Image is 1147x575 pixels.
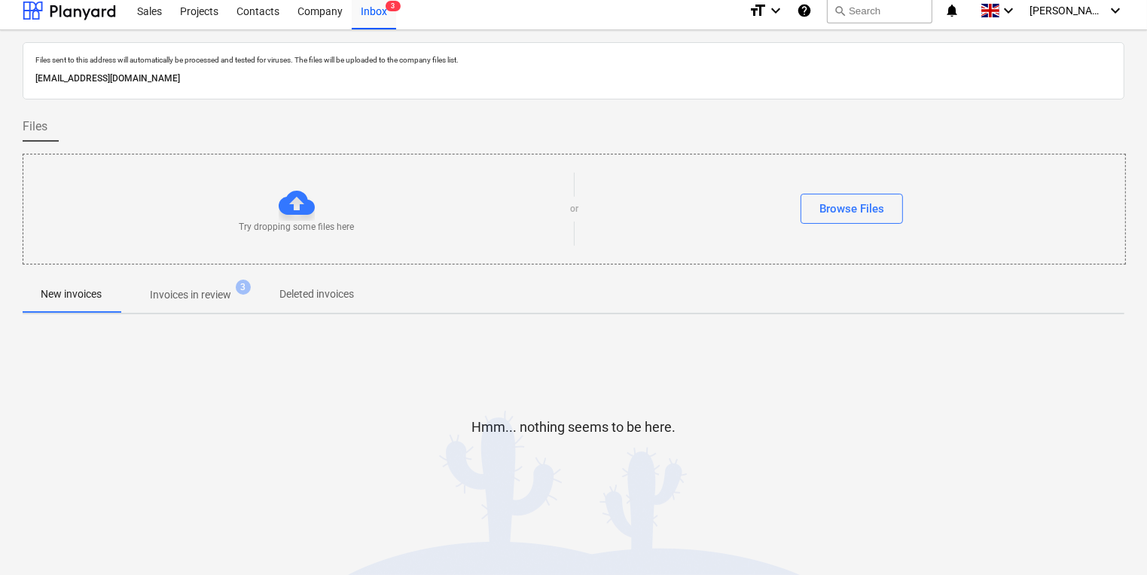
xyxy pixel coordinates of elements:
iframe: Chat Widget [1072,503,1147,575]
span: search [834,5,846,17]
i: keyboard_arrow_down [767,2,785,20]
span: 3 [386,1,401,11]
i: notifications [944,2,959,20]
div: Try dropping some files hereorBrowse Files [23,154,1126,265]
i: keyboard_arrow_down [999,2,1017,20]
p: Hmm... nothing seems to be here. [471,418,676,436]
span: [PERSON_NAME] [1030,5,1105,17]
p: Invoices in review [150,287,231,303]
p: or [570,203,578,216]
p: [EMAIL_ADDRESS][DOMAIN_NAME] [35,71,1112,87]
i: Knowledge base [797,2,812,20]
p: Try dropping some files here [239,221,355,234]
p: Deleted invoices [279,286,354,302]
span: 3 [236,280,251,295]
p: Files sent to this address will automatically be processed and tested for viruses. The files will... [35,55,1112,65]
i: keyboard_arrow_down [1106,2,1124,20]
span: Files [23,118,47,136]
p: New invoices [41,286,102,302]
button: Browse Files [801,194,903,224]
i: format_size [749,2,767,20]
div: Browse Files [819,199,884,219]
